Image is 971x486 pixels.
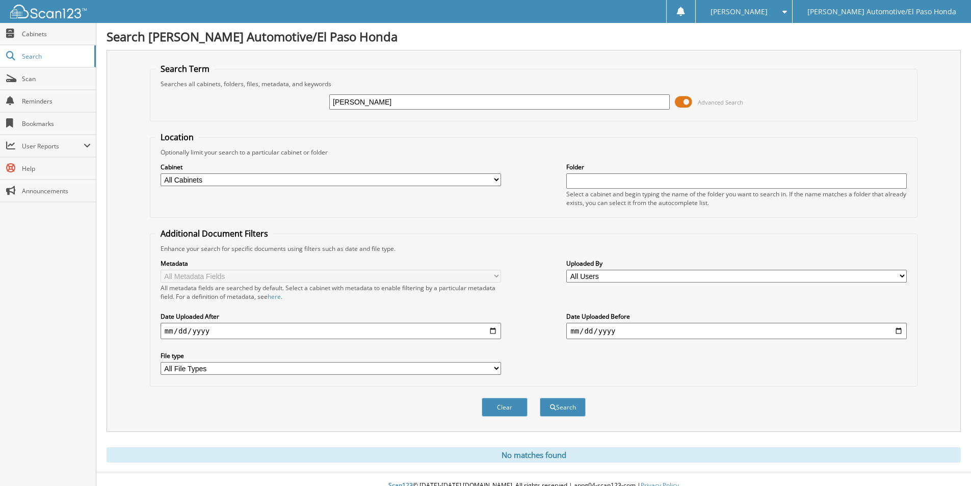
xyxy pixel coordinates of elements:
span: Advanced Search [698,98,743,106]
input: start [161,323,501,339]
div: Select a cabinet and begin typing the name of the folder you want to search in. If the name match... [566,190,907,207]
span: Reminders [22,97,91,106]
span: Cabinets [22,30,91,38]
span: Help [22,164,91,173]
button: Search [540,398,586,417]
label: Cabinet [161,163,501,171]
span: Announcements [22,187,91,195]
label: Date Uploaded After [161,312,501,321]
label: Metadata [161,259,501,268]
input: end [566,323,907,339]
div: Optionally limit your search to a particular cabinet or folder [155,148,912,157]
legend: Additional Document Filters [155,228,273,239]
label: File type [161,351,501,360]
div: Enhance your search for specific documents using filters such as date and file type. [155,244,912,253]
legend: Location [155,132,199,143]
span: [PERSON_NAME] [711,9,768,15]
label: Date Uploaded Before [566,312,907,321]
span: User Reports [22,142,84,150]
a: here [268,292,281,301]
span: Scan [22,74,91,83]
button: Clear [482,398,528,417]
div: Searches all cabinets, folders, files, metadata, and keywords [155,80,912,88]
div: All metadata fields are searched by default. Select a cabinet with metadata to enable filtering b... [161,284,501,301]
span: [PERSON_NAME] Automotive/El Paso Honda [807,9,956,15]
img: scan123-logo-white.svg [10,5,87,18]
legend: Search Term [155,63,215,74]
div: No matches found [107,447,961,463]
h1: Search [PERSON_NAME] Automotive/El Paso Honda [107,28,961,45]
label: Uploaded By [566,259,907,268]
label: Folder [566,163,907,171]
span: Bookmarks [22,119,91,128]
span: Search [22,52,89,61]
